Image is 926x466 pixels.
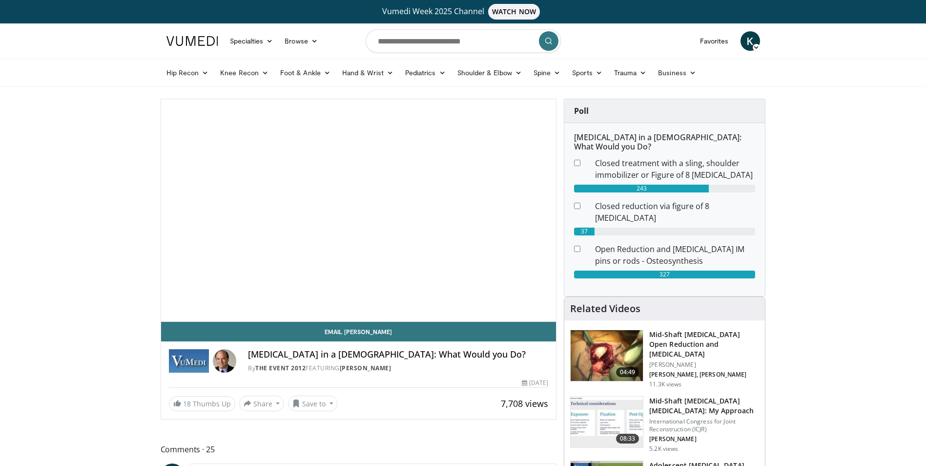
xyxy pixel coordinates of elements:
[161,322,556,341] a: Email [PERSON_NAME]
[616,367,639,377] span: 04:49
[255,364,306,372] a: The Event 2012
[214,63,274,83] a: Knee Recon
[274,63,336,83] a: Foot & Ankle
[239,396,285,411] button: Share
[649,371,759,379] p: [PERSON_NAME], [PERSON_NAME]
[288,396,338,411] button: Save to
[588,243,762,267] dd: Open Reduction and [MEDICAL_DATA] IM pins or rods - Osteosynthesis
[169,396,235,411] a: 18 Thumbs Up
[649,396,759,416] h3: Mid-Shaft [MEDICAL_DATA] [MEDICAL_DATA]: My Approach
[340,364,391,372] a: [PERSON_NAME]
[183,399,191,408] span: 18
[649,330,759,359] h3: Mid-Shaft [MEDICAL_DATA] Open Reduction and [MEDICAL_DATA]
[566,63,608,83] a: Sports
[522,379,548,387] div: [DATE]
[501,398,548,409] span: 7,708 views
[399,63,452,83] a: Pediatrics
[169,349,209,373] img: The Event 2012
[574,133,755,151] h6: [MEDICAL_DATA] in a [DEMOGRAPHIC_DATA]: What Would you Do?
[741,31,760,51] a: K
[649,381,681,388] p: 11.3K views
[649,418,759,433] p: International Congress for Joint Reconstruction (ICJR)
[608,63,653,83] a: Trauma
[694,31,735,51] a: Favorites
[248,364,548,373] div: By FEATURING
[571,397,643,447] img: 062f5d94-bbec-44ad-8d36-91e69afdd407.150x105_q85_crop-smart_upscale.jpg
[570,330,759,388] a: 04:49 Mid-Shaft [MEDICAL_DATA] Open Reduction and [MEDICAL_DATA] [PERSON_NAME] [PERSON_NAME], [PE...
[161,99,556,322] video-js: Video Player
[649,361,759,369] p: [PERSON_NAME]
[574,185,709,192] div: 243
[649,445,678,453] p: 5.2K views
[161,443,557,456] span: Comments 25
[336,63,399,83] a: Hand & Wrist
[649,435,759,443] p: [PERSON_NAME]
[452,63,528,83] a: Shoulder & Elbow
[588,157,762,181] dd: Closed treatment with a sling, shoulder immobilizer or Figure of 8 [MEDICAL_DATA]
[366,29,561,53] input: Search topics, interventions
[161,63,215,83] a: Hip Recon
[652,63,702,83] a: Business
[488,4,540,20] span: WATCH NOW
[571,330,643,381] img: d6e53f0e-22c7-400f-a4c1-a1c7fa117a21.150x105_q85_crop-smart_upscale.jpg
[574,228,595,235] div: 37
[570,396,759,453] a: 08:33 Mid-Shaft [MEDICAL_DATA] [MEDICAL_DATA]: My Approach International Congress for Joint Recon...
[166,36,218,46] img: VuMedi Logo
[616,434,639,444] span: 08:33
[168,4,759,20] a: Vumedi Week 2025 ChannelWATCH NOW
[588,200,762,224] dd: Closed reduction via figure of 8 [MEDICAL_DATA]
[570,303,640,315] h4: Related Videos
[224,31,279,51] a: Specialties
[279,31,324,51] a: Browse
[574,271,755,278] div: 327
[213,349,236,373] img: Avatar
[574,106,589,116] strong: Poll
[528,63,566,83] a: Spine
[248,349,548,360] h4: [MEDICAL_DATA] in a [DEMOGRAPHIC_DATA]: What Would you Do?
